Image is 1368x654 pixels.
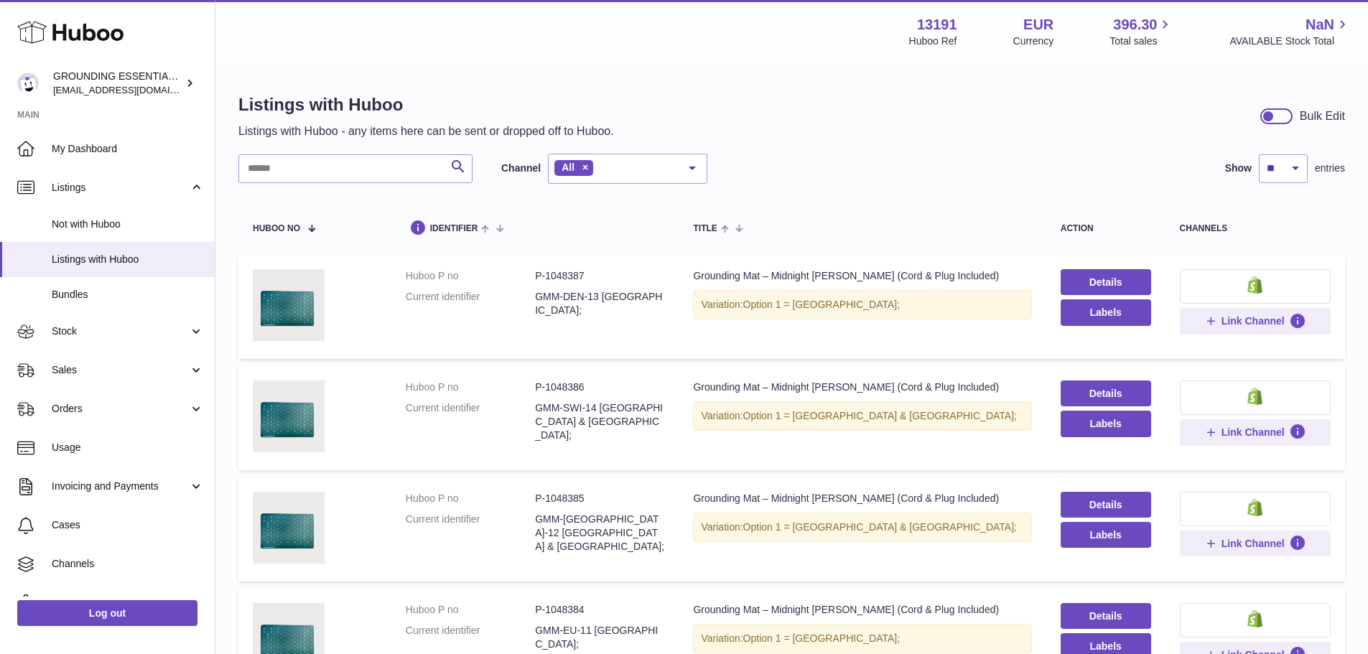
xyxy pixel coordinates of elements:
[1180,224,1331,233] div: channels
[535,380,664,394] dd: P-1048386
[1013,34,1054,48] div: Currency
[1061,380,1151,406] a: Details
[535,401,664,442] dd: GMM-SWI-14 [GEOGRAPHIC_DATA] & [GEOGRAPHIC_DATA];
[406,492,535,505] dt: Huboo P no
[1061,299,1151,325] button: Labels
[52,402,189,416] span: Orders
[1229,15,1351,48] a: NaN AVAILABLE Stock Total
[1061,411,1151,436] button: Labels
[535,290,664,317] dd: GMM-DEN-13 [GEOGRAPHIC_DATA];
[406,401,535,442] dt: Current identifier
[238,93,614,116] h1: Listings with Huboo
[52,324,189,338] span: Stock
[535,269,664,283] dd: P-1048387
[693,624,1031,653] div: Variation:
[535,513,664,553] dd: GMM-[GEOGRAPHIC_DATA]-12 [GEOGRAPHIC_DATA] & [GEOGRAPHIC_DATA];
[1113,15,1157,34] span: 396.30
[1229,34,1351,48] span: AVAILABLE Stock Total
[743,299,901,310] span: Option 1 = [GEOGRAPHIC_DATA];
[909,34,957,48] div: Huboo Ref
[406,380,535,394] dt: Huboo P no
[52,142,204,156] span: My Dashboard
[693,290,1031,319] div: Variation:
[693,269,1031,283] div: Grounding Mat – Midnight [PERSON_NAME] (Cord & Plug Included)
[52,596,204,609] span: Settings
[253,492,325,564] img: Grounding Mat – Midnight Moss (Cord & Plug Included)
[17,73,39,94] img: internalAdmin-13191@internal.huboo.com
[406,290,535,317] dt: Current identifier
[1225,162,1252,175] label: Show
[1306,15,1334,34] span: NaN
[1222,314,1285,327] span: Link Channel
[1300,108,1345,124] div: Bulk Edit
[430,224,478,233] span: identifier
[1247,610,1262,627] img: shopify-small.png
[1247,388,1262,405] img: shopify-small.png
[406,269,535,283] dt: Huboo P no
[501,162,541,175] label: Channel
[1180,308,1331,334] button: Link Channel
[52,181,189,195] span: Listings
[1180,531,1331,556] button: Link Channel
[52,218,204,231] span: Not with Huboo
[1061,603,1151,629] a: Details
[743,632,901,644] span: Option 1 = [GEOGRAPHIC_DATA];
[406,624,535,651] dt: Current identifier
[1061,224,1151,233] div: action
[693,603,1031,617] div: Grounding Mat – Midnight [PERSON_NAME] (Cord & Plug Included)
[52,288,204,302] span: Bundles
[52,363,189,377] span: Sales
[693,492,1031,505] div: Grounding Mat – Midnight [PERSON_NAME] (Cord & Plug Included)
[52,518,204,532] span: Cases
[693,224,717,233] span: title
[253,269,325,341] img: Grounding Mat – Midnight Moss (Cord & Plug Included)
[253,380,325,452] img: Grounding Mat – Midnight Moss (Cord & Plug Included)
[743,521,1017,533] span: Option 1 = [GEOGRAPHIC_DATA] & [GEOGRAPHIC_DATA];
[693,513,1031,542] div: Variation:
[52,441,204,454] span: Usage
[1222,426,1285,439] span: Link Channel
[917,15,957,34] strong: 13191
[253,224,300,233] span: Huboo no
[1315,162,1345,175] span: entries
[1247,276,1262,294] img: shopify-small.png
[53,84,211,95] span: [EMAIL_ADDRESS][DOMAIN_NAME]
[1061,269,1151,295] a: Details
[535,492,664,505] dd: P-1048385
[238,123,614,139] p: Listings with Huboo - any items here can be sent or dropped off to Huboo.
[1023,15,1053,34] strong: EUR
[52,557,204,571] span: Channels
[406,513,535,553] dt: Current identifier
[743,410,1017,421] span: Option 1 = [GEOGRAPHIC_DATA] & [GEOGRAPHIC_DATA];
[535,603,664,617] dd: P-1048384
[17,600,197,626] a: Log out
[562,162,574,173] span: All
[53,70,182,97] div: GROUNDING ESSENTIALS INTERNATIONAL SLU
[406,603,535,617] dt: Huboo P no
[1180,419,1331,445] button: Link Channel
[52,480,189,493] span: Invoicing and Payments
[1061,522,1151,548] button: Labels
[1109,34,1173,48] span: Total sales
[535,624,664,651] dd: GMM-EU-11 [GEOGRAPHIC_DATA];
[693,380,1031,394] div: Grounding Mat – Midnight [PERSON_NAME] (Cord & Plug Included)
[52,253,204,266] span: Listings with Huboo
[1222,537,1285,550] span: Link Channel
[1061,492,1151,518] a: Details
[693,401,1031,431] div: Variation:
[1247,499,1262,516] img: shopify-small.png
[1109,15,1173,48] a: 396.30 Total sales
